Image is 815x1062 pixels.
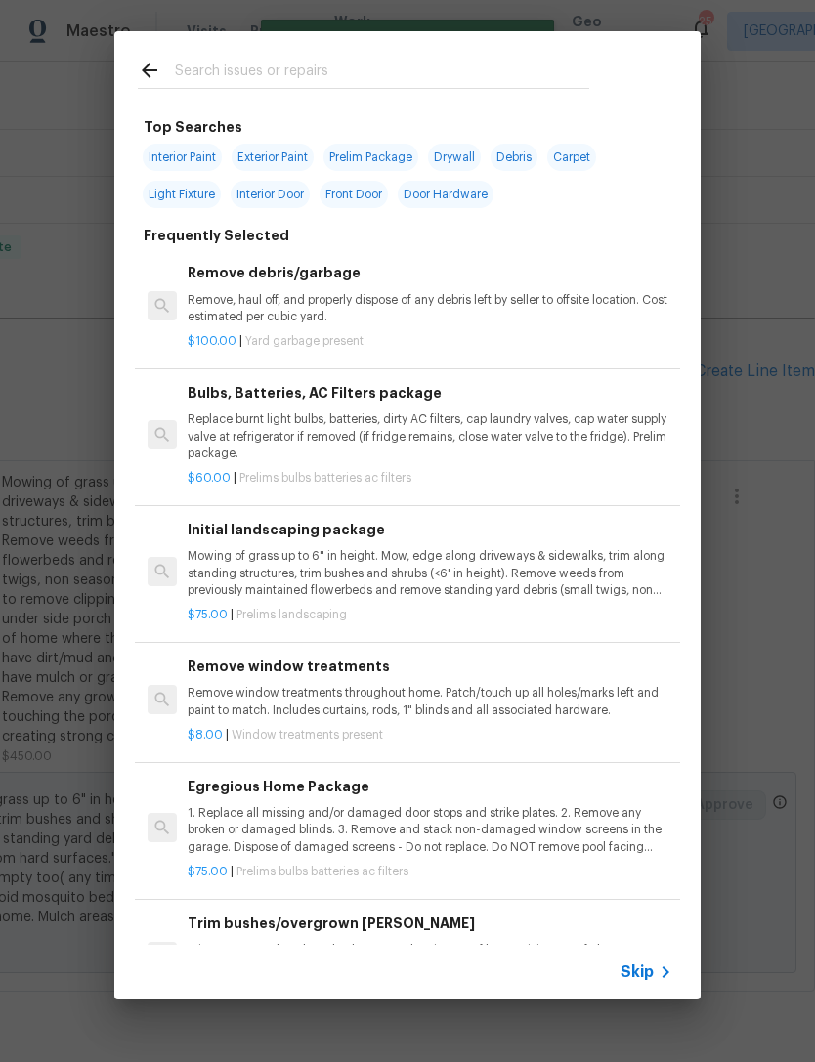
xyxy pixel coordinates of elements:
[175,59,589,88] input: Search issues or repairs
[188,727,672,743] p: |
[188,382,672,404] h6: Bulbs, Batteries, AC Filters package
[231,181,310,208] span: Interior Door
[188,472,231,484] span: $60.00
[188,805,672,855] p: 1. Replace all missing and/or damaged door stops and strike plates. 2. Remove any broken or damag...
[323,144,418,171] span: Prelim Package
[188,913,672,934] h6: Trim bushes/overgrown [PERSON_NAME]
[232,144,314,171] span: Exterior Paint
[188,609,228,620] span: $75.00
[188,470,672,487] p: |
[143,144,222,171] span: Interior Paint
[188,262,672,283] h6: Remove debris/garbage
[491,144,537,171] span: Debris
[547,144,596,171] span: Carpet
[398,181,493,208] span: Door Hardware
[144,225,289,246] h6: Frequently Selected
[188,864,672,880] p: |
[188,729,223,741] span: $8.00
[188,411,672,461] p: Replace burnt light bulbs, batteries, dirty AC filters, cap laundry valves, cap water supply valv...
[188,942,672,975] p: Trim overgrown hegdes & bushes around perimeter of home giving 12" of clearance. Properly dispose...
[188,292,672,325] p: Remove, haul off, and properly dispose of any debris left by seller to offsite location. Cost est...
[188,335,236,347] span: $100.00
[320,181,388,208] span: Front Door
[143,181,221,208] span: Light Fixture
[188,548,672,598] p: Mowing of grass up to 6" in height. Mow, edge along driveways & sidewalks, trim along standing st...
[188,685,672,718] p: Remove window treatments throughout home. Patch/touch up all holes/marks left and paint to match....
[239,472,411,484] span: Prelims bulbs batteries ac filters
[236,609,347,620] span: Prelims landscaping
[188,607,672,623] p: |
[188,333,672,350] p: |
[188,519,672,540] h6: Initial landscaping package
[188,776,672,797] h6: Egregious Home Package
[188,656,672,677] h6: Remove window treatments
[621,962,654,982] span: Skip
[188,866,228,877] span: $75.00
[245,335,364,347] span: Yard garbage present
[428,144,481,171] span: Drywall
[236,866,408,877] span: Prelims bulbs batteries ac filters
[144,116,242,138] h6: Top Searches
[232,729,383,741] span: Window treatments present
